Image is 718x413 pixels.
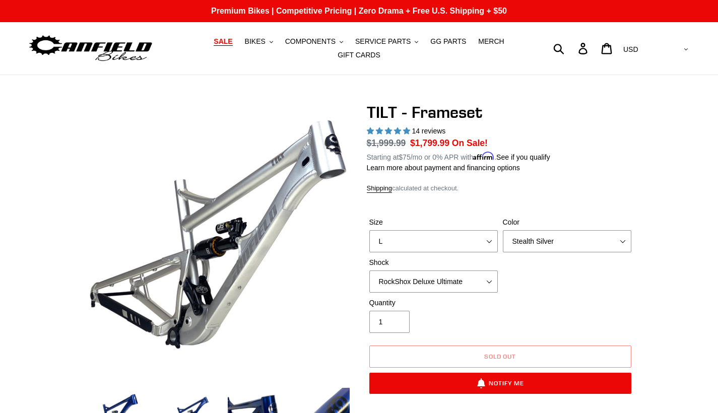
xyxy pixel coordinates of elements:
[425,35,471,48] a: GG PARTS
[240,35,278,48] button: BIKES
[367,127,412,135] span: 5.00 stars
[367,103,634,122] h1: TILT - Frameset
[484,353,516,360] span: Sold out
[245,37,266,46] span: BIKES
[355,37,411,46] span: SERVICE PARTS
[473,35,509,48] a: MERCH
[430,37,466,46] span: GG PARTS
[209,35,237,48] a: SALE
[333,48,385,62] a: GIFT CARDS
[280,35,348,48] button: COMPONENTS
[399,153,410,161] span: $75
[369,257,498,268] label: Shock
[412,127,445,135] span: 14 reviews
[367,138,406,148] s: $1,999.99
[28,33,154,64] img: Canfield Bikes
[478,37,504,46] span: MERCH
[285,37,336,46] span: COMPONENTS
[367,150,550,163] p: Starting at /mo or 0% APR with .
[367,183,634,193] div: calculated at checkout.
[369,217,498,228] label: Size
[214,37,232,46] span: SALE
[496,153,550,161] a: See if you qualify - Learn more about Affirm Financing (opens in modal)
[369,373,631,394] button: Notify Me
[410,138,449,148] span: $1,799.99
[369,298,498,308] label: Quantity
[367,184,393,193] a: Shipping
[369,346,631,368] button: Sold out
[338,51,380,59] span: GIFT CARDS
[350,35,423,48] button: SERVICE PARTS
[473,152,494,160] span: Affirm
[559,37,584,59] input: Search
[452,136,488,150] span: On Sale!
[367,164,520,172] a: Learn more about payment and financing options
[503,217,631,228] label: Color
